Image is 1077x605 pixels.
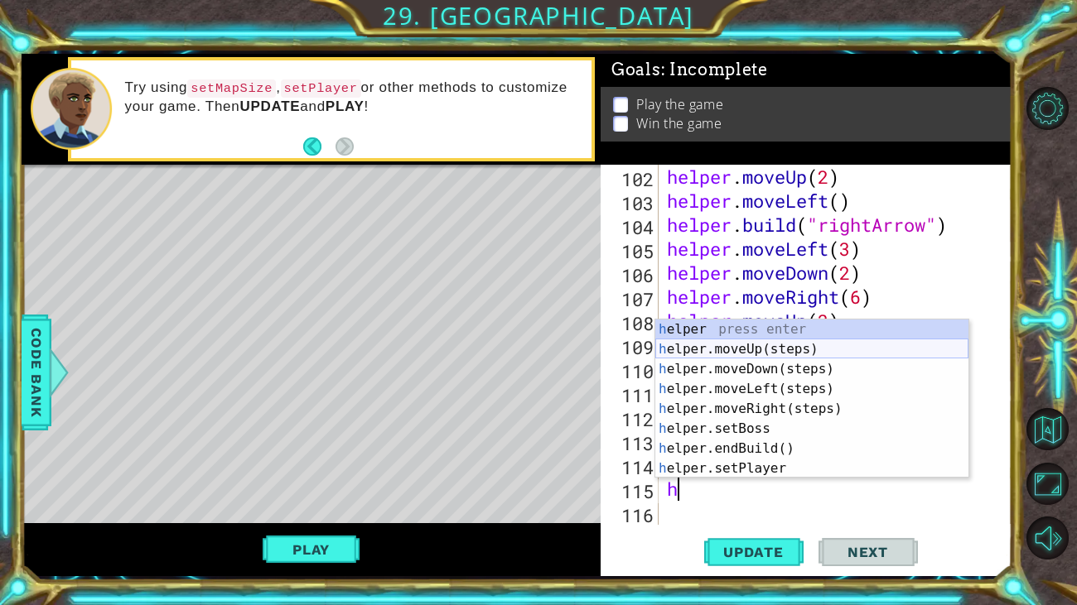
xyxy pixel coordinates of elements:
[604,455,659,479] div: 114
[23,322,50,423] span: Code Bank
[604,167,659,191] div: 102
[187,79,276,98] code: setMapSize
[604,191,659,215] div: 103
[636,95,723,113] p: Play the game
[604,359,659,383] div: 110
[604,335,659,359] div: 109
[336,137,354,156] button: Next
[604,215,659,239] div: 104
[1026,408,1069,450] button: Back to Map
[604,239,659,263] div: 105
[263,534,360,565] button: Play
[604,479,659,503] div: 115
[604,287,659,311] div: 107
[125,79,580,116] p: Try using , or other methods to customize your game. Then and !
[661,60,768,79] span: : Incomplete
[604,263,659,287] div: 106
[604,431,659,455] div: 113
[604,311,659,335] div: 108
[281,79,361,98] code: setPlayer
[704,531,804,573] button: Update
[303,137,336,156] button: Back
[611,60,768,80] span: Goals
[707,544,800,560] span: Update
[239,98,300,114] strong: UPDATE
[604,407,659,431] div: 112
[604,383,659,407] div: 111
[831,544,905,560] span: Next
[326,98,365,114] strong: PLAY
[1026,463,1069,505] button: Maximize Browser
[636,114,722,132] p: Win the game
[604,503,659,527] div: 116
[1026,516,1069,559] button: Mute
[1026,87,1069,129] button: Level Options
[819,531,918,573] button: Next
